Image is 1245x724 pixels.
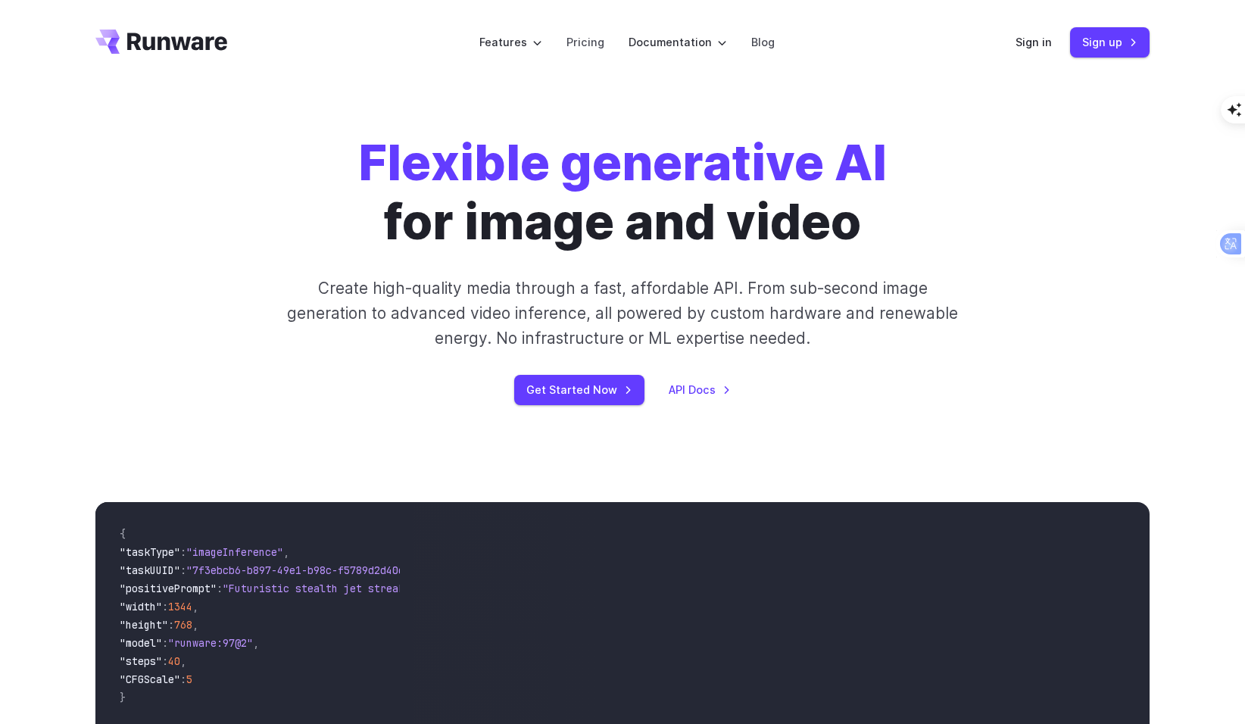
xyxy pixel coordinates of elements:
[186,563,417,577] span: "7f3ebcb6-b897-49e1-b98c-f5789d2d40d7"
[1070,27,1150,57] a: Sign up
[479,33,542,51] label: Features
[174,618,192,632] span: 768
[180,673,186,686] span: :
[253,636,259,650] span: ,
[180,654,186,668] span: ,
[162,600,168,613] span: :
[120,654,162,668] span: "steps"
[186,545,283,559] span: "imageInference"
[162,654,168,668] span: :
[751,33,775,51] a: Blog
[120,691,126,704] span: }
[514,375,644,404] a: Get Started Now
[669,381,731,398] a: API Docs
[192,600,198,613] span: ,
[629,33,727,51] label: Documentation
[120,545,180,559] span: "taskType"
[186,673,192,686] span: 5
[1016,33,1052,51] a: Sign in
[120,673,180,686] span: "CFGScale"
[120,527,126,541] span: {
[120,582,217,595] span: "positivePrompt"
[120,563,180,577] span: "taskUUID"
[283,545,289,559] span: ,
[120,600,162,613] span: "width"
[192,618,198,632] span: ,
[168,654,180,668] span: 40
[180,545,186,559] span: :
[286,276,960,351] p: Create high-quality media through a fast, affordable API. From sub-second image generation to adv...
[168,636,253,650] span: "runware:97@2"
[95,30,227,54] a: Go to /
[223,582,774,595] span: "Futuristic stealth jet streaking through a neon-lit cityscape with glowing purple exhaust"
[180,563,186,577] span: :
[120,618,168,632] span: "height"
[358,133,887,251] h1: for image and video
[358,133,887,192] strong: Flexible generative AI
[217,582,223,595] span: :
[168,600,192,613] span: 1344
[120,636,162,650] span: "model"
[162,636,168,650] span: :
[168,618,174,632] span: :
[566,33,604,51] a: Pricing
